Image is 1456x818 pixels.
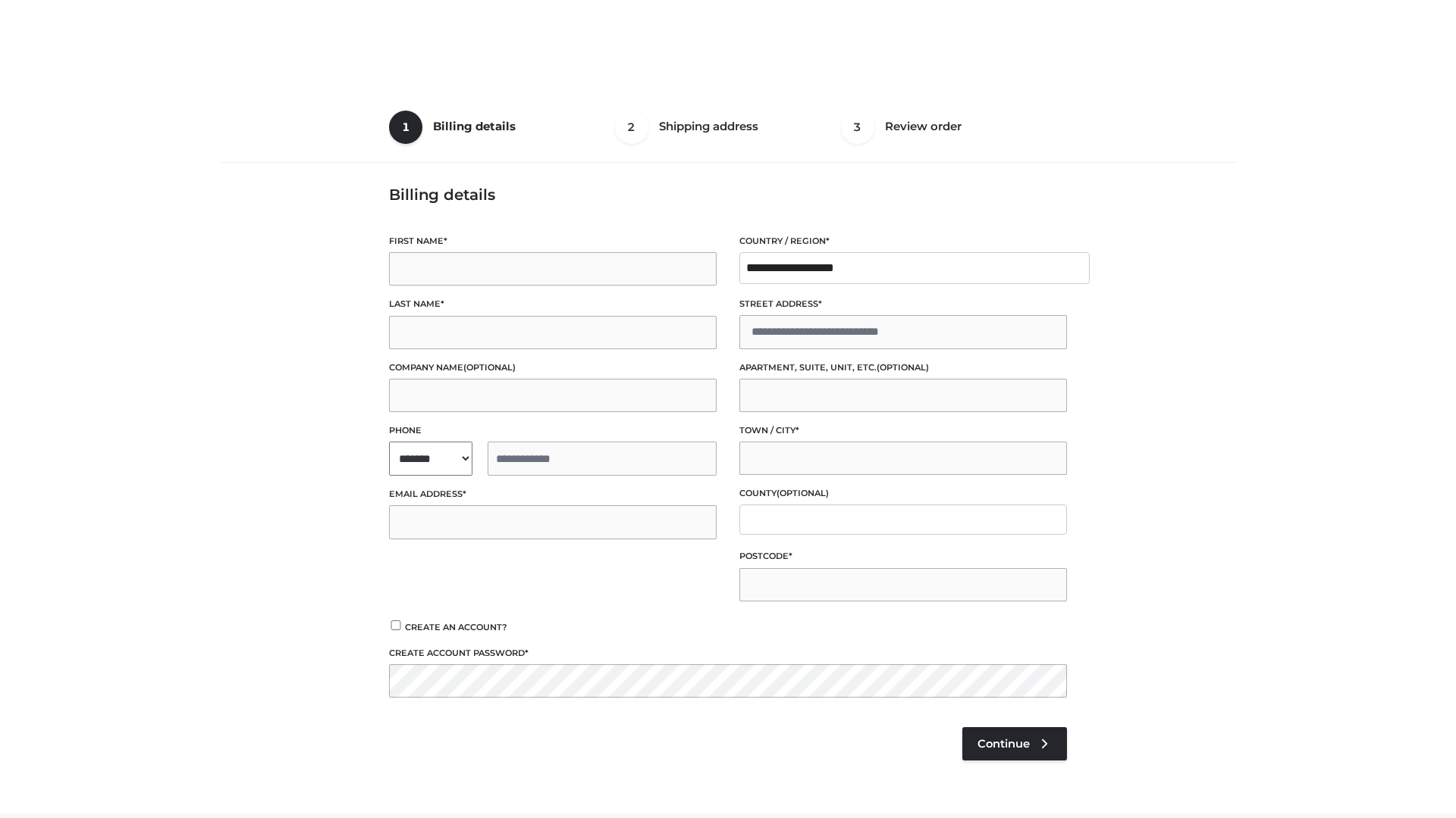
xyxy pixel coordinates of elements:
label: Last name [389,297,717,311]
label: Town / City [739,423,1067,438]
span: 3 [841,111,874,144]
h3: Billing details [389,186,1067,204]
input: Create an account? [389,620,403,630]
label: First name [389,234,717,248]
label: Postcode [739,549,1067,564]
span: Billing details [433,119,516,133]
label: Create account password [389,646,1067,660]
label: Phone [389,423,717,438]
span: (optional) [877,362,929,373]
label: Country / Region [739,234,1067,248]
span: (optional) [463,362,516,373]
a: Continue [962,727,1067,760]
span: Shipping address [659,119,758,133]
span: (optional) [777,488,829,498]
label: Apartment, suite, unit, etc. [739,361,1067,375]
span: Review order [885,119,962,133]
label: Company name [389,361,717,375]
span: Create an account? [405,622,507,632]
label: Street address [739,297,1067,311]
label: Email address [389,487,717,501]
label: County [739,486,1067,501]
span: 2 [615,111,648,144]
span: Continue [977,737,1030,751]
span: 1 [389,111,422,144]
